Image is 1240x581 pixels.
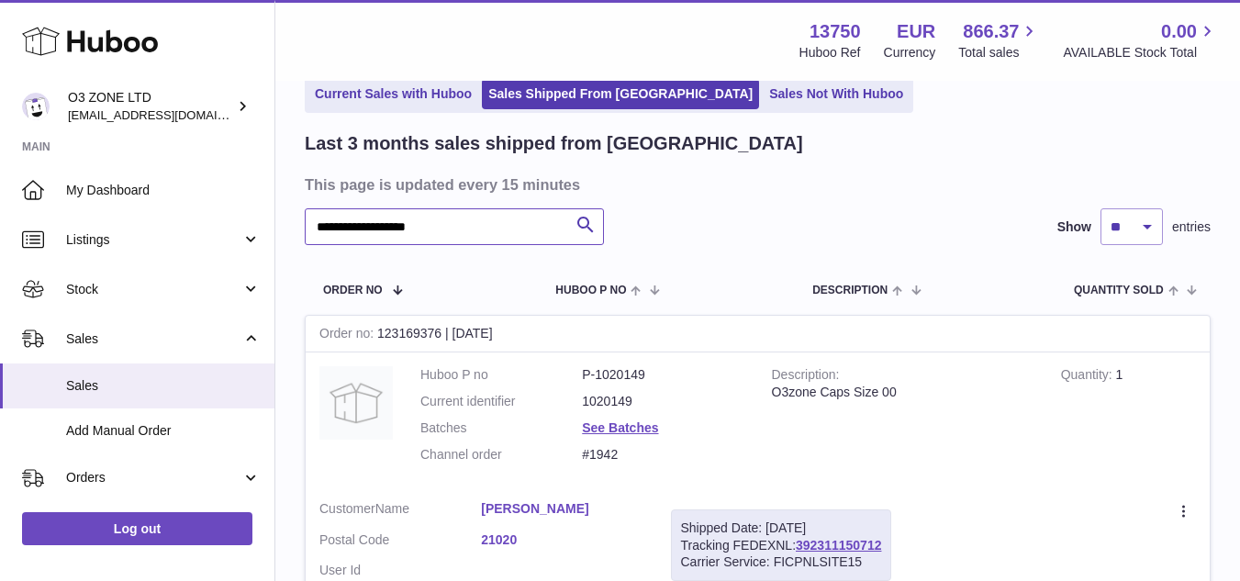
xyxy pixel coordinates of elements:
label: Show [1057,218,1091,236]
span: Add Manual Order [66,422,261,440]
span: AVAILABLE Stock Total [1063,44,1218,61]
dt: Current identifier [420,393,582,410]
span: Sales [66,330,241,348]
span: My Dashboard [66,182,261,199]
span: Listings [66,231,241,249]
img: internalAdmin-13750@internal.huboo.com [22,93,50,120]
div: 123169376 | [DATE] [306,316,1210,352]
a: 0.00 AVAILABLE Stock Total [1063,19,1218,61]
span: entries [1172,218,1211,236]
dt: Huboo P no [420,366,582,384]
div: Shipped Date: [DATE] [681,520,882,537]
img: no-photo-large.jpg [319,366,393,440]
dd: 1020149 [582,393,743,410]
div: Huboo Ref [799,44,861,61]
h2: Last 3 months sales shipped from [GEOGRAPHIC_DATA] [305,131,803,156]
div: Carrier Service: FICPNLSITE15 [681,553,882,571]
span: Sales [66,377,261,395]
strong: 13750 [810,19,861,44]
dd: #1942 [582,446,743,464]
a: 866.37 Total sales [958,19,1040,61]
a: Log out [22,512,252,545]
dt: Batches [420,419,582,437]
strong: Description [772,367,840,386]
td: 1 [1047,352,1210,486]
a: Sales Shipped From [GEOGRAPHIC_DATA] [482,79,759,109]
a: 21020 [481,531,642,549]
span: [EMAIL_ADDRESS][DOMAIN_NAME] [68,107,270,122]
a: Current Sales with Huboo [308,79,478,109]
div: O3 ZONE LTD [68,89,233,124]
div: O3zone Caps Size 00 [772,384,1033,401]
a: [PERSON_NAME] [481,500,642,518]
span: Stock [66,281,241,298]
dt: Postal Code [319,531,481,553]
span: Order No [323,285,383,296]
span: Total sales [958,44,1040,61]
dd: P-1020149 [582,366,743,384]
strong: Quantity [1061,367,1116,386]
span: Customer [319,501,375,516]
h3: This page is updated every 15 minutes [305,174,1206,195]
dt: User Id [319,562,481,579]
strong: Order no [319,326,377,345]
span: Quantity Sold [1074,285,1164,296]
span: Description [812,285,888,296]
a: 392311150712 [796,538,881,553]
dt: Channel order [420,446,582,464]
a: See Batches [582,420,658,435]
a: Sales Not With Huboo [763,79,910,109]
span: Orders [66,469,241,486]
span: Huboo P no [555,285,626,296]
strong: EUR [897,19,935,44]
dt: Name [319,500,481,522]
span: 0.00 [1161,19,1197,44]
div: Currency [884,44,936,61]
span: 866.37 [963,19,1019,44]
